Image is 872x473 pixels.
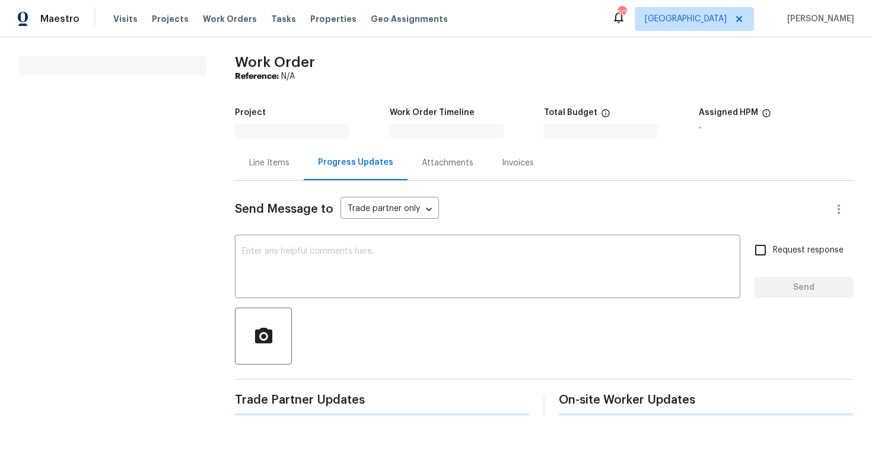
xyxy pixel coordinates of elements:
[773,244,844,257] span: Request response
[645,13,727,25] span: [GEOGRAPHIC_DATA]
[371,13,448,25] span: Geo Assignments
[235,108,266,117] h5: Project
[502,157,534,169] div: Invoices
[235,55,315,69] span: Work Order
[601,108,610,124] span: The total cost of line items that have been proposed by Opendoor. This sum includes line items th...
[203,13,257,25] span: Work Orders
[699,124,854,132] div: -
[762,108,771,124] span: The hpm assigned to this work order.
[235,394,529,406] span: Trade Partner Updates
[318,156,393,168] div: Progress Updates
[235,71,853,82] div: N/A
[422,157,473,169] div: Attachments
[249,157,289,169] div: Line Items
[544,108,597,117] h5: Total Budget
[271,15,296,23] span: Tasks
[113,13,138,25] span: Visits
[559,394,853,406] span: On-site Worker Updates
[340,200,439,219] div: Trade partner only
[152,13,189,25] span: Projects
[782,13,854,25] span: [PERSON_NAME]
[235,72,279,81] b: Reference:
[235,203,333,215] span: Send Message to
[40,13,79,25] span: Maestro
[699,108,758,117] h5: Assigned HPM
[310,13,357,25] span: Properties
[390,108,475,117] h5: Work Order Timeline
[618,7,626,19] div: 50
